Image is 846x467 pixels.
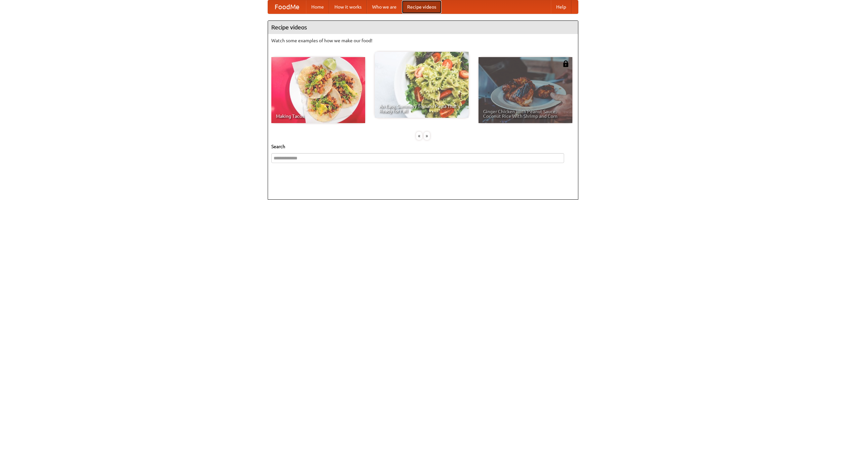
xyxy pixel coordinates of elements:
h4: Recipe videos [268,21,578,34]
div: » [424,132,430,140]
a: Help [551,0,571,14]
a: An Easy, Summery Tomato Pasta That's Ready for Fall [375,52,469,118]
img: 483408.png [562,60,569,67]
span: Making Tacos [276,114,361,118]
a: How it works [329,0,367,14]
a: Who we are [367,0,402,14]
a: Making Tacos [271,57,365,123]
p: Watch some examples of how we make our food! [271,37,575,44]
div: « [416,132,422,140]
h5: Search [271,143,575,150]
a: Recipe videos [402,0,442,14]
a: Home [306,0,329,14]
span: An Easy, Summery Tomato Pasta That's Ready for Fall [379,104,464,113]
a: FoodMe [268,0,306,14]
